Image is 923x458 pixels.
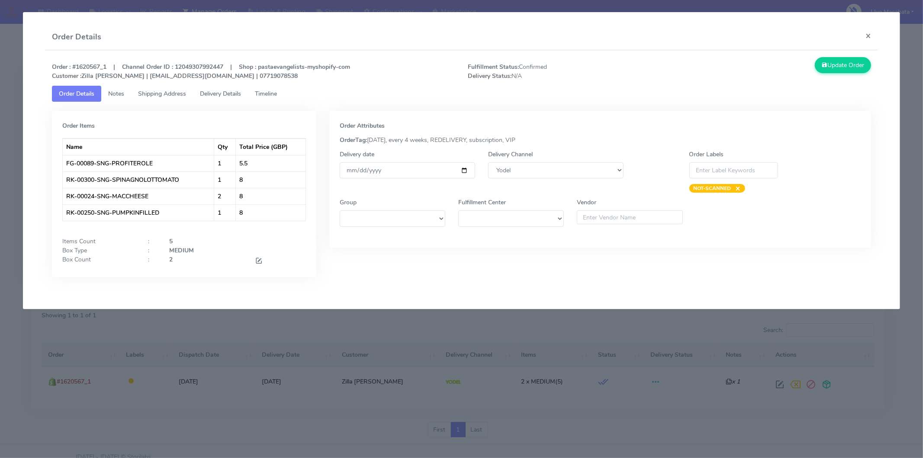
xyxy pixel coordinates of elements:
[56,246,142,255] div: Box Type
[689,150,724,159] label: Order Labels
[169,246,194,255] strong: MEDIUM
[731,184,741,193] span: ×
[340,136,367,144] strong: OrderTag:
[340,122,385,130] strong: Order Attributes
[458,198,506,207] label: Fulfillment Center
[63,204,214,221] td: RK-00250-SNG-PUMPKINFILLED
[577,198,596,207] label: Vendor
[255,90,277,98] span: Timeline
[52,31,101,43] h4: Order Details
[138,90,186,98] span: Shipping Address
[214,204,236,221] td: 1
[142,255,163,267] div: :
[63,188,214,204] td: RK-00024-SNG-MACCHEESE
[63,139,214,155] th: Name
[488,150,533,159] label: Delivery Channel
[468,72,511,80] strong: Delivery Status:
[56,255,142,267] div: Box Count
[461,62,669,81] span: Confirmed N/A
[214,188,236,204] td: 2
[236,155,306,171] td: 5.5
[468,63,519,71] strong: Fulfillment Status:
[236,188,306,204] td: 8
[340,150,374,159] label: Delivery date
[59,90,94,98] span: Order Details
[214,171,236,188] td: 1
[108,90,124,98] span: Notes
[340,198,357,207] label: Group
[142,237,163,246] div: :
[63,155,214,171] td: FG-00089-SNG-PROFITEROLE
[62,122,95,130] strong: Order Items
[169,237,173,245] strong: 5
[214,139,236,155] th: Qty
[142,246,163,255] div: :
[333,135,867,145] div: [DATE], every 4 weeks, REDELIVERY, subscription, VIP
[236,139,306,155] th: Total Price (GBP)
[577,210,682,224] input: Enter Vendor Name
[52,86,871,102] ul: Tabs
[169,255,173,264] strong: 2
[236,204,306,221] td: 8
[52,72,81,80] strong: Customer :
[52,63,350,80] strong: Order : #1620567_1 | Channel Order ID : 12049307992447 | Shop : pastaevangelists-myshopify-com Zi...
[214,155,236,171] td: 1
[859,24,878,47] button: Close
[689,162,778,178] input: Enter Label Keywords
[63,171,214,188] td: RK-00300-SNG-SPINAGNOLOTTOMATO
[236,171,306,188] td: 8
[815,57,871,73] button: Update Order
[56,237,142,246] div: Items Count
[694,185,731,192] strong: NOT-SCANNED
[200,90,241,98] span: Delivery Details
